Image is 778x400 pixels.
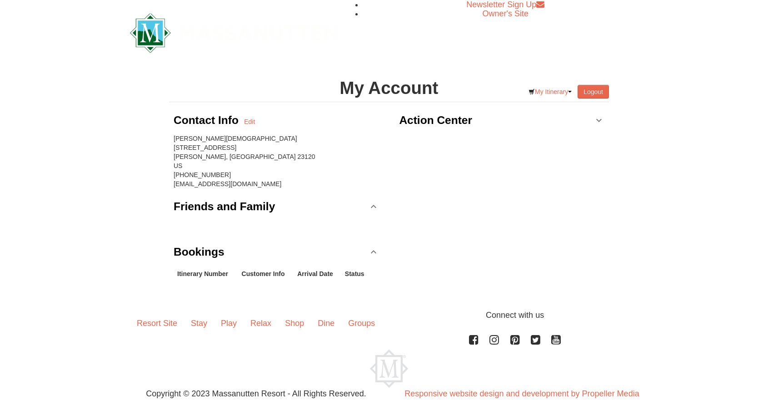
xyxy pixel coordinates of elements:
p: Copyright © 2023 Massanutten Resort - All Rights Reserved. [123,388,389,400]
a: Bookings [174,238,379,266]
th: Arrival Date [294,266,341,282]
h3: Bookings [174,243,224,261]
p: Connect with us [130,309,648,321]
a: Dine [311,309,341,337]
h3: Contact Info [174,111,244,129]
th: Status [341,266,371,282]
img: Massanutten Resort Logo [130,13,338,53]
a: Owner's Site [483,9,529,18]
h3: Friends and Family [174,198,275,216]
a: Relax [244,309,278,337]
h1: My Account [169,79,609,97]
th: Itinerary Number [174,266,238,282]
a: Resort Site [130,309,184,337]
a: Friends and Family [174,193,379,220]
a: Stay [184,309,214,337]
a: Action Center [399,107,604,134]
a: Groups [341,309,382,337]
a: My Itinerary [523,85,578,99]
th: Customer Info [238,266,294,282]
a: Edit [244,117,255,126]
a: Play [214,309,244,337]
div: [PERSON_NAME][DEMOGRAPHIC_DATA] [STREET_ADDRESS] [PERSON_NAME], [GEOGRAPHIC_DATA] 23120 US [PHONE... [174,134,379,188]
button: Logout [578,85,609,99]
h3: Action Center [399,111,472,129]
a: Shop [278,309,311,337]
a: Massanutten Resort [130,21,338,42]
img: Massanutten Resort Logo [370,350,408,388]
